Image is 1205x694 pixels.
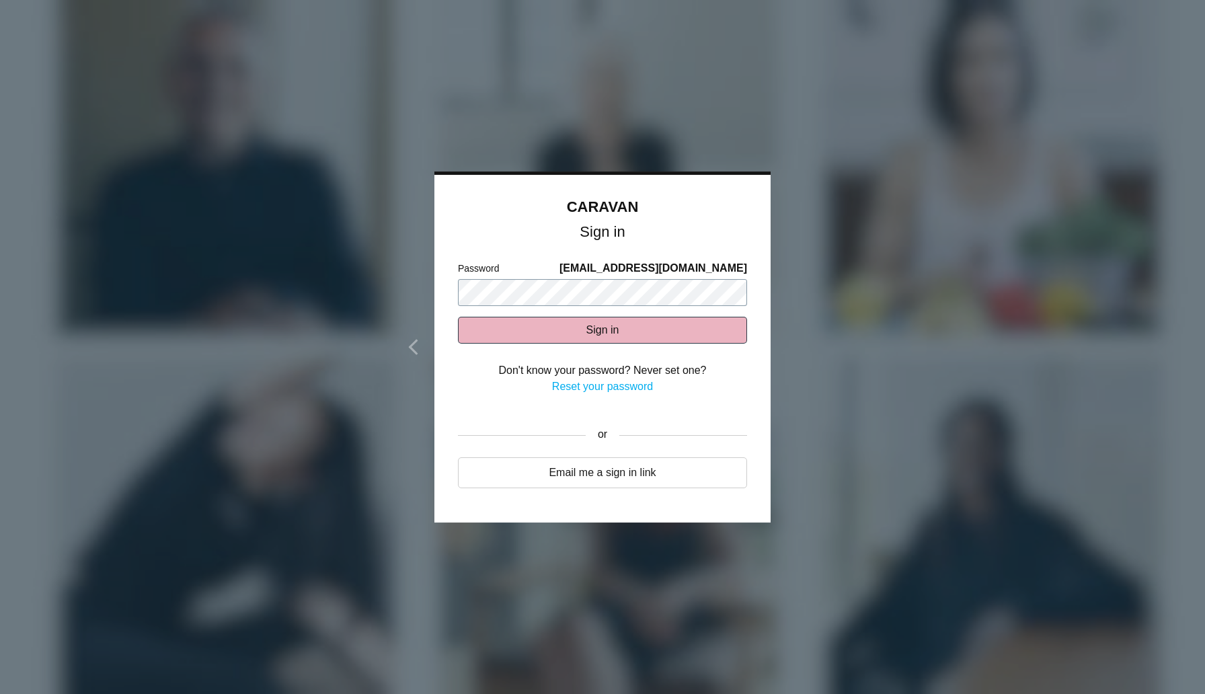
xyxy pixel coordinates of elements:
[458,317,747,344] button: Sign in
[586,418,619,452] div: or
[458,362,747,379] div: Don't know your password? Never set one?
[458,226,747,238] h1: Sign in
[567,198,639,215] a: CARAVAN
[458,457,747,488] a: Email me a sign in link
[559,260,747,276] span: [EMAIL_ADDRESS][DOMAIN_NAME]
[552,381,653,392] a: Reset your password
[458,262,499,276] label: Password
